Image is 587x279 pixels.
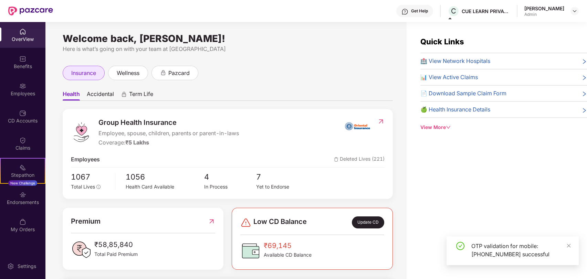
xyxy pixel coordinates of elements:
[1,172,45,179] div: Stepathon
[581,74,587,82] span: right
[420,124,587,131] div: View More
[117,69,139,77] span: wellness
[19,137,26,144] img: svg+xml;base64,PHN2ZyBpZD0iQ2xhaW0iIHhtbG5zPSJodHRwOi8vd3d3LnczLm9yZy8yMDAwL3N2ZyIgd2lkdGg9IjIwIi...
[420,105,490,114] span: 🍏 Health Insurance Details
[524,12,564,17] div: Admin
[581,58,587,65] span: right
[71,155,100,164] span: Employees
[345,117,370,135] img: insurerIcon
[63,36,393,41] div: Welcome back, [PERSON_NAME]!
[240,240,261,261] img: CDBalanceIcon
[98,129,239,138] span: Employee, spouse, children, parents or parent-in-laws
[19,55,26,62] img: svg+xml;base64,PHN2ZyBpZD0iQmVuZWZpdHMiIHhtbG5zPSJodHRwOi8vd3d3LnczLm9yZy8yMDAwL3N2ZyIgd2lkdGg9Ij...
[420,57,490,65] span: 🏥 View Network Hospitals
[96,185,101,189] span: info-circle
[126,183,204,191] div: Health Card Available
[71,122,92,142] img: logo
[256,171,308,183] span: 7
[524,5,564,12] div: [PERSON_NAME]
[126,171,204,183] span: 1056
[19,83,26,89] img: svg+xml;base64,PHN2ZyBpZD0iRW1wbG95ZWVzIiB4bWxucz0iaHR0cDovL3d3dy53My5vcmcvMjAwMC9zdmciIHdpZHRoPS...
[98,138,239,147] div: Coverage:
[71,239,92,260] img: PaidPremiumIcon
[581,107,587,114] span: right
[334,155,385,164] span: Deleted Lives (221)
[264,240,312,251] span: ₹69,145
[401,8,408,15] img: svg+xml;base64,PHN2ZyBpZD0iSGVscC0zMngzMiIgeG1sbnM9Imh0dHA6Ly93d3cudzMub3JnLzIwMDAvc3ZnIiB3aWR0aD...
[572,8,577,14] img: svg+xml;base64,PHN2ZyBpZD0iRHJvcGRvd24tMzJ4MzIiIHhtbG5zPSJodHRwOi8vd3d3LnczLm9yZy8yMDAwL3N2ZyIgd2...
[420,73,478,82] span: 📊 View Active Claims
[451,7,456,15] span: C
[71,184,95,190] span: Total Lives
[71,69,96,77] span: insurance
[87,90,114,100] span: Accidental
[204,171,256,183] span: 4
[456,242,464,250] span: check-circle
[420,89,506,98] span: 📄 Download Sample Claim Form
[63,90,80,100] span: Health
[71,171,110,183] span: 1067
[352,216,384,228] div: Update CD
[566,243,571,248] span: close
[7,263,14,270] img: svg+xml;base64,PHN2ZyBpZD0iU2V0dGluZy0yMHgyMCIgeG1sbnM9Imh0dHA6Ly93d3cudzMub3JnLzIwMDAvc3ZnIiB3aW...
[94,239,138,250] span: ₹58,85,840
[19,164,26,171] img: svg+xml;base64,PHN2ZyB4bWxucz0iaHR0cDovL3d3dy53My5vcmcvMjAwMC9zdmciIHdpZHRoPSIyMSIgaGVpZ2h0PSIyMC...
[420,37,464,46] span: Quick Links
[19,218,26,225] img: svg+xml;base64,PHN2ZyBpZD0iTXlfT3JkZXJzIiBkYXRhLW5hbWU9Ik15IE9yZGVycyIgeG1sbnM9Imh0dHA6Ly93d3cudz...
[94,250,138,258] span: Total Paid Premium
[334,157,338,162] img: deleteIcon
[208,216,215,227] img: RedirectIcon
[471,242,570,258] div: OTP validation for mobile: [PHONE_NUMBER] successful
[264,251,312,259] span: Available CD Balance
[581,90,587,98] span: right
[168,69,190,77] span: pazcard
[19,110,26,117] img: svg+xml;base64,PHN2ZyBpZD0iQ0RfQWNjb3VudHMiIGRhdGEtbmFtZT0iQ0QgQWNjb3VudHMiIHhtbG5zPSJodHRwOi8vd3...
[446,125,451,130] span: down
[256,183,308,191] div: Yet to Endorse
[253,216,307,228] span: Low CD Balance
[462,8,510,14] div: CUE LEARN PRIVATE LIMITED
[8,180,37,186] div: New Challenge
[15,263,38,270] div: Settings
[121,91,127,97] div: animation
[411,8,428,14] div: Get Help
[240,217,251,228] img: svg+xml;base64,PHN2ZyBpZD0iRGFuZ2VyLTMyeDMyIiB4bWxucz0iaHR0cDovL3d3dy53My5vcmcvMjAwMC9zdmciIHdpZH...
[71,216,101,227] span: Premium
[204,183,256,191] div: In Process
[129,90,153,100] span: Term Life
[125,139,149,146] span: ₹5 Lakhs
[8,7,53,15] img: New Pazcare Logo
[19,191,26,198] img: svg+xml;base64,PHN2ZyBpZD0iRW5kb3JzZW1lbnRzIiB4bWxucz0iaHR0cDovL3d3dy53My5vcmcvMjAwMC9zdmciIHdpZH...
[19,28,26,35] img: svg+xml;base64,PHN2ZyBpZD0iSG9tZSIgeG1sbnM9Imh0dHA6Ly93d3cudzMub3JnLzIwMDAvc3ZnIiB3aWR0aD0iMjAiIG...
[160,69,166,76] div: animation
[377,118,385,125] img: RedirectIcon
[63,45,393,53] div: Here is what’s going on with your team at [GEOGRAPHIC_DATA]
[98,117,239,128] span: Group Health Insurance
